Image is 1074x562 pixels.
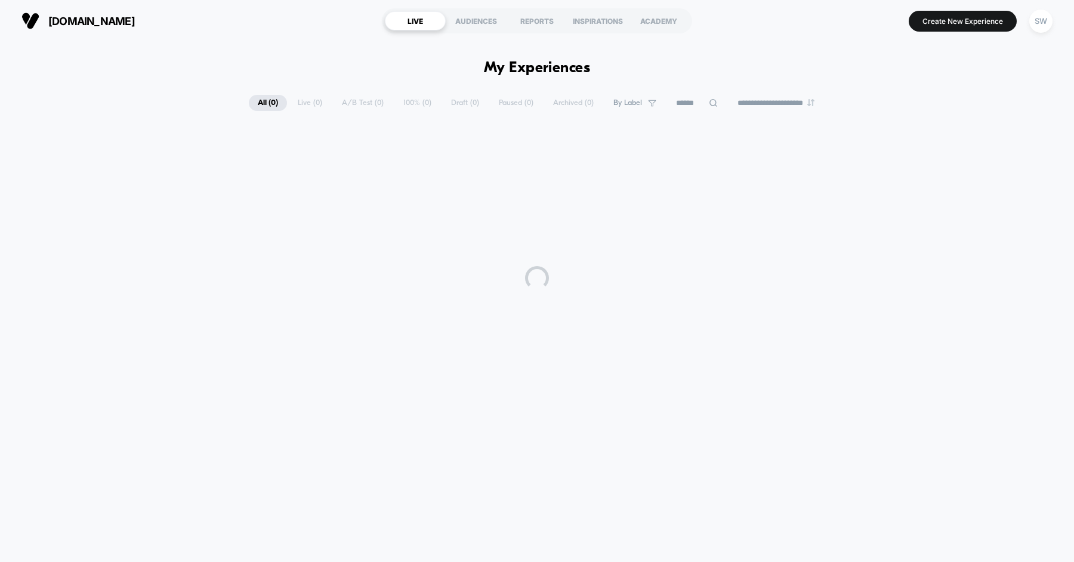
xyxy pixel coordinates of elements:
[48,15,135,27] span: [DOMAIN_NAME]
[507,11,567,30] div: REPORTS
[484,60,591,77] h1: My Experiences
[446,11,507,30] div: AUDIENCES
[21,12,39,30] img: Visually logo
[567,11,628,30] div: INSPIRATIONS
[909,11,1017,32] button: Create New Experience
[18,11,138,30] button: [DOMAIN_NAME]
[628,11,689,30] div: ACADEMY
[807,99,814,106] img: end
[385,11,446,30] div: LIVE
[1026,9,1056,33] button: SW
[1029,10,1053,33] div: SW
[249,95,287,111] span: All ( 0 )
[613,98,642,107] span: By Label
